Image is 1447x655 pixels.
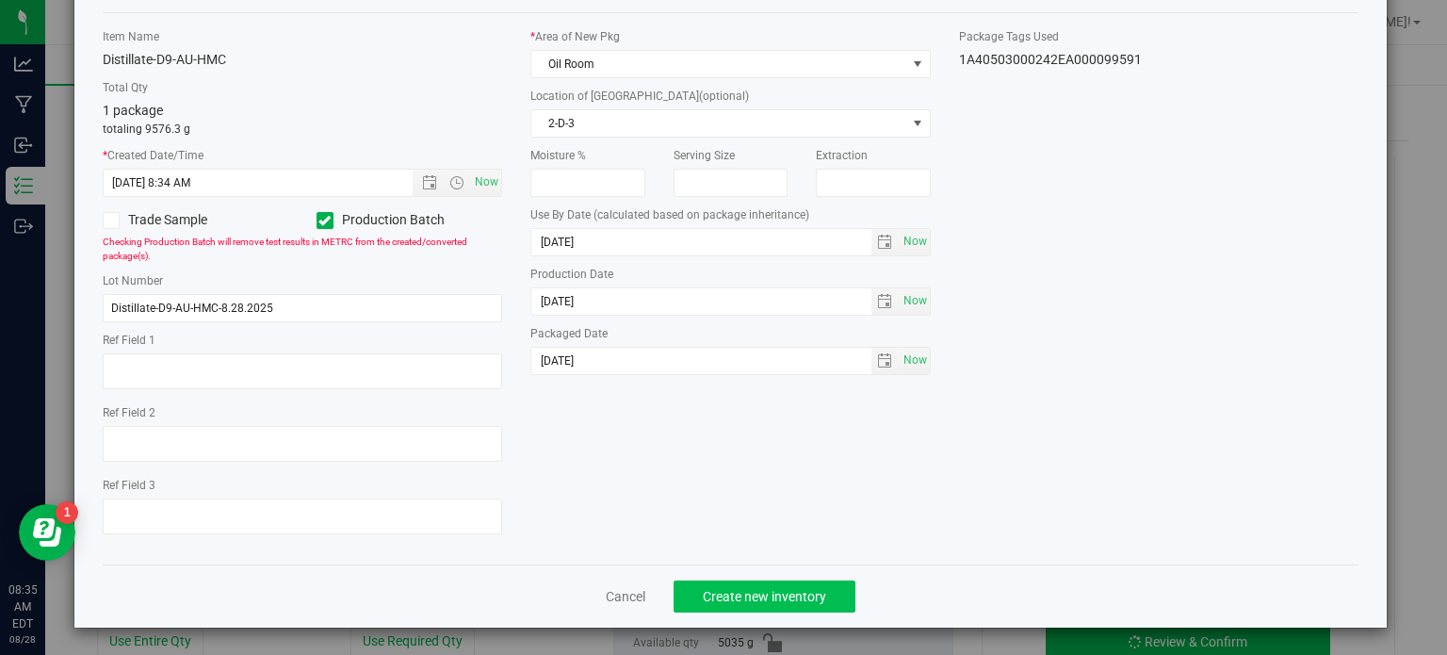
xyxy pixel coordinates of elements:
[531,51,906,77] span: Oil Room
[871,348,899,374] span: select
[103,147,503,164] label: Created Date/Time
[816,147,931,164] label: Extraction
[471,169,503,196] span: Set Current date
[674,147,789,164] label: Serving Size
[703,589,826,604] span: Create new inventory
[699,90,749,103] span: (optional)
[899,287,931,315] span: Set Current date
[103,103,163,118] span: 1 package
[959,28,1359,45] label: Package Tags Used
[530,28,931,45] label: Area of New Pkg
[593,208,809,221] span: (calculated based on package inheritance)
[530,266,931,283] label: Production Date
[414,175,446,190] span: Open the date view
[899,347,931,374] span: Set Current date
[959,50,1359,70] div: 1A40503000242EA000099591
[103,79,503,96] label: Total Qty
[906,110,930,137] span: select
[103,210,288,230] label: Trade Sample
[871,229,899,255] span: select
[441,175,473,190] span: Open the time view
[103,50,503,70] div: Distillate-D9-AU-HMC
[530,206,931,223] label: Use By Date
[871,288,899,315] span: select
[103,404,503,421] label: Ref Field 2
[103,121,503,138] p: totaling 9576.3 g
[19,504,75,561] iframe: Resource center
[103,272,503,289] label: Lot Number
[899,228,931,255] span: Set Current date
[103,237,467,261] span: Checking Production Batch will remove test results in METRC from the created/converted package(s).
[899,229,930,255] span: select
[899,348,930,374] span: select
[103,332,503,349] label: Ref Field 1
[530,325,931,342] label: Packaged Date
[317,210,502,230] label: Production Batch
[530,147,645,164] label: Moisture %
[103,28,503,45] label: Item Name
[530,88,931,105] label: Location of [GEOGRAPHIC_DATA]
[531,110,906,137] span: 2-D-3
[103,477,503,494] label: Ref Field 3
[674,581,855,613] button: Create new inventory
[56,501,78,524] iframe: Resource center unread badge
[899,288,930,315] span: select
[606,587,645,606] a: Cancel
